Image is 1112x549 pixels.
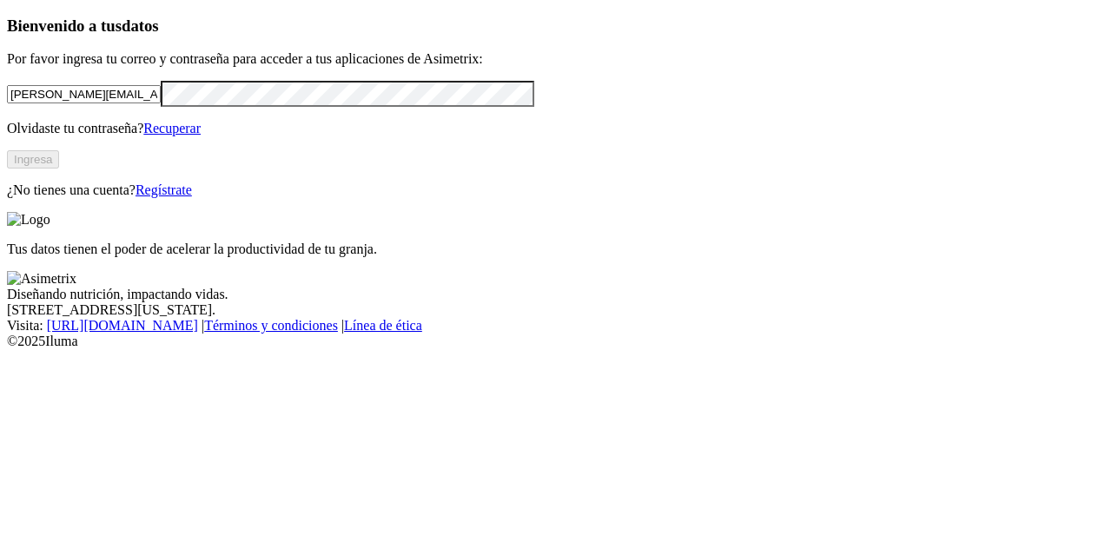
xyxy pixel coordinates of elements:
[344,318,422,333] a: Línea de ética
[7,150,59,169] button: Ingresa
[7,287,1105,302] div: Diseñando nutrición, impactando vidas.
[7,121,1105,136] p: Olvidaste tu contraseña?
[7,302,1105,318] div: [STREET_ADDRESS][US_STATE].
[7,17,1105,36] h3: Bienvenido a tus
[136,182,192,197] a: Regístrate
[47,318,198,333] a: [URL][DOMAIN_NAME]
[7,212,50,228] img: Logo
[204,318,338,333] a: Términos y condiciones
[7,271,76,287] img: Asimetrix
[7,318,1105,334] div: Visita : | |
[7,85,161,103] input: Tu correo
[7,241,1105,257] p: Tus datos tienen el poder de acelerar la productividad de tu granja.
[7,51,1105,67] p: Por favor ingresa tu correo y contraseña para acceder a tus aplicaciones de Asimetrix:
[143,121,201,136] a: Recuperar
[7,182,1105,198] p: ¿No tienes una cuenta?
[122,17,159,35] span: datos
[7,334,1105,349] div: © 2025 Iluma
